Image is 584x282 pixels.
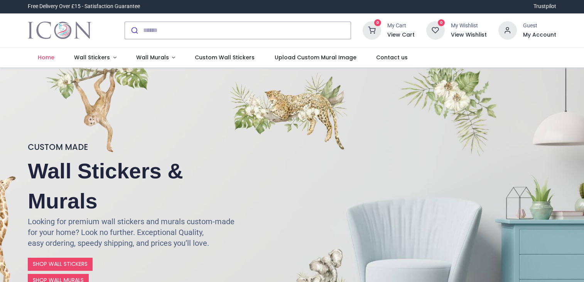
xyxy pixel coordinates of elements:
div: Free Delivery Over £15 - Satisfaction Guarantee [28,3,140,10]
div: My Cart [387,22,415,30]
button: Submit [125,22,143,39]
a: Trustpilot [533,3,556,10]
sup: 0 [438,19,445,27]
a: Logo of Icon Wall Stickers [28,20,91,41]
h2: Wall Stickers & Murals [28,156,241,217]
div: My Wishlist [451,22,487,30]
a: View Cart [387,31,415,39]
span: Contact us [376,54,408,61]
a: My Account [523,31,556,39]
h4: CUSTOM MADE [28,141,241,153]
a: Wall Stickers [64,48,126,68]
sup: 0 [374,19,381,27]
div: Guest [523,22,556,30]
a: View Wishlist [451,31,487,39]
a: SHOP WALL STICKERS [28,258,93,271]
span: Home [38,54,54,61]
span: Upload Custom Mural Image [275,54,356,61]
font: Looking for premium wall stickers and murals custom-made for your home? Look no further. Exceptio... [28,217,235,248]
a: 0 [363,27,381,33]
a: Wall Murals [126,48,185,68]
span: Wall Murals [136,54,169,61]
img: Icon Wall Stickers [28,20,91,41]
span: Wall Stickers [74,54,110,61]
a: 0 [426,27,445,33]
span: Custom Wall Stickers [195,54,255,61]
